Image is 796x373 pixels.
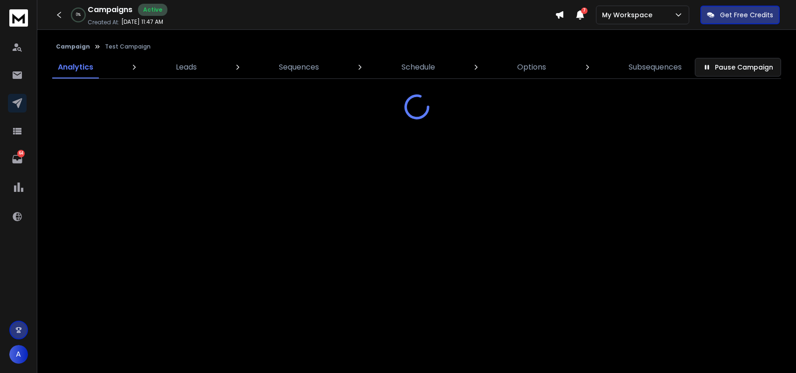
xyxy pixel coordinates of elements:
[56,43,90,50] button: Campaign
[273,56,325,78] a: Sequences
[58,62,93,73] p: Analytics
[720,10,773,20] p: Get Free Credits
[581,7,588,14] span: 7
[121,18,163,26] p: [DATE] 11:47 AM
[9,9,28,27] img: logo
[52,56,99,78] a: Analytics
[9,345,28,364] button: A
[88,19,119,26] p: Created At:
[279,62,319,73] p: Sequences
[176,62,197,73] p: Leads
[401,62,435,73] p: Schedule
[700,6,780,24] button: Get Free Credits
[695,58,781,77] button: Pause Campaign
[76,12,81,18] p: 0 %
[8,150,27,169] a: 64
[517,62,546,73] p: Options
[170,56,202,78] a: Leads
[105,43,151,50] p: Test Campaign
[88,4,132,15] h1: Campaigns
[623,56,687,78] a: Subsequences
[396,56,441,78] a: Schedule
[512,56,552,78] a: Options
[17,150,25,157] p: 64
[629,62,682,73] p: Subsequences
[138,4,167,16] div: Active
[602,10,656,20] p: My Workspace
